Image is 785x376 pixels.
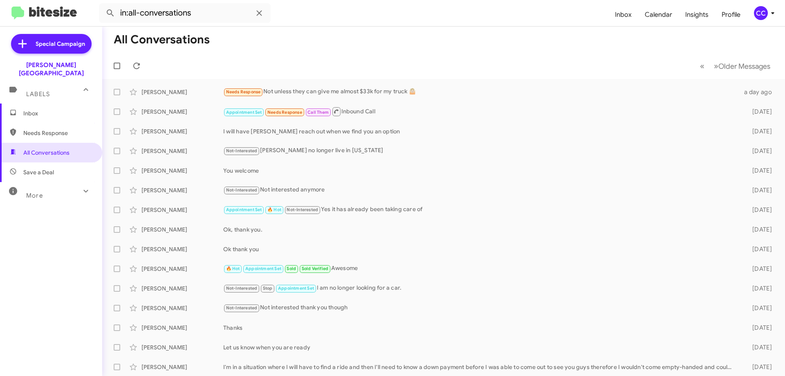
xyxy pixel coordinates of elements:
[141,127,223,135] div: [PERSON_NAME]
[278,286,314,291] span: Appointment Set
[287,207,318,212] span: Not-Interested
[223,167,739,175] div: You welcome
[223,264,739,273] div: Awesome
[718,62,770,71] span: Older Messages
[141,167,223,175] div: [PERSON_NAME]
[223,324,739,332] div: Thanks
[739,363,778,371] div: [DATE]
[739,167,778,175] div: [DATE]
[223,284,739,293] div: I am no longer looking for a car.
[11,34,92,54] a: Special Campaign
[287,266,296,271] span: Sold
[141,225,223,234] div: [PERSON_NAME]
[23,149,70,157] span: All Conversations
[739,284,778,293] div: [DATE]
[739,108,778,116] div: [DATE]
[114,33,210,46] h1: All Conversations
[739,245,778,253] div: [DATE]
[747,6,776,20] button: CC
[608,3,638,27] a: Inbox
[739,304,778,312] div: [DATE]
[714,61,718,71] span: »
[23,129,93,137] span: Needs Response
[23,109,93,117] span: Inbox
[99,3,271,23] input: Search
[141,108,223,116] div: [PERSON_NAME]
[267,207,281,212] span: 🔥 Hot
[223,106,739,117] div: Inbound Call
[141,284,223,293] div: [PERSON_NAME]
[141,88,223,96] div: [PERSON_NAME]
[223,87,739,97] div: Not unless they can give me almost $33k for my truck 🤷🏼
[223,146,739,155] div: [PERSON_NAME] no longer live in [US_STATE]
[223,185,739,195] div: Not interested anymore
[739,343,778,351] div: [DATE]
[223,363,739,371] div: I'm in a situation where I will have to find a ride and then I'll need to know a down payment bef...
[226,207,262,212] span: Appointment Set
[263,286,273,291] span: Stop
[226,148,258,153] span: Not-Interested
[141,343,223,351] div: [PERSON_NAME]
[302,266,329,271] span: Sold Verified
[739,265,778,273] div: [DATE]
[223,245,739,253] div: Ok thank you
[223,225,739,234] div: Ok, thank you.
[141,324,223,332] div: [PERSON_NAME]
[700,61,704,71] span: «
[141,265,223,273] div: [PERSON_NAME]
[695,58,775,74] nav: Page navigation example
[739,324,778,332] div: [DATE]
[226,187,258,193] span: Not-Interested
[141,186,223,194] div: [PERSON_NAME]
[226,305,258,311] span: Not-Interested
[26,90,50,98] span: Labels
[26,192,43,199] span: More
[739,127,778,135] div: [DATE]
[267,110,302,115] span: Needs Response
[226,89,261,95] span: Needs Response
[226,286,258,291] span: Not-Interested
[695,58,709,74] button: Previous
[739,147,778,155] div: [DATE]
[223,343,739,351] div: Let us know when you are ready
[23,168,54,176] span: Save a Deal
[141,363,223,371] div: [PERSON_NAME]
[141,206,223,214] div: [PERSON_NAME]
[226,266,240,271] span: 🔥 Hot
[223,205,739,214] div: Yes it has already been taking care of
[307,110,329,115] span: Call Them
[141,147,223,155] div: [PERSON_NAME]
[223,127,739,135] div: I will have [PERSON_NAME] reach out when we find you an option
[715,3,747,27] a: Profile
[709,58,775,74] button: Next
[739,186,778,194] div: [DATE]
[141,245,223,253] div: [PERSON_NAME]
[679,3,715,27] a: Insights
[739,225,778,234] div: [DATE]
[141,304,223,312] div: [PERSON_NAME]
[739,206,778,214] div: [DATE]
[245,266,281,271] span: Appointment Set
[754,6,768,20] div: CC
[638,3,679,27] a: Calendar
[226,110,262,115] span: Appointment Set
[36,40,85,48] span: Special Campaign
[739,88,778,96] div: a day ago
[223,303,739,313] div: Not interested thank you though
